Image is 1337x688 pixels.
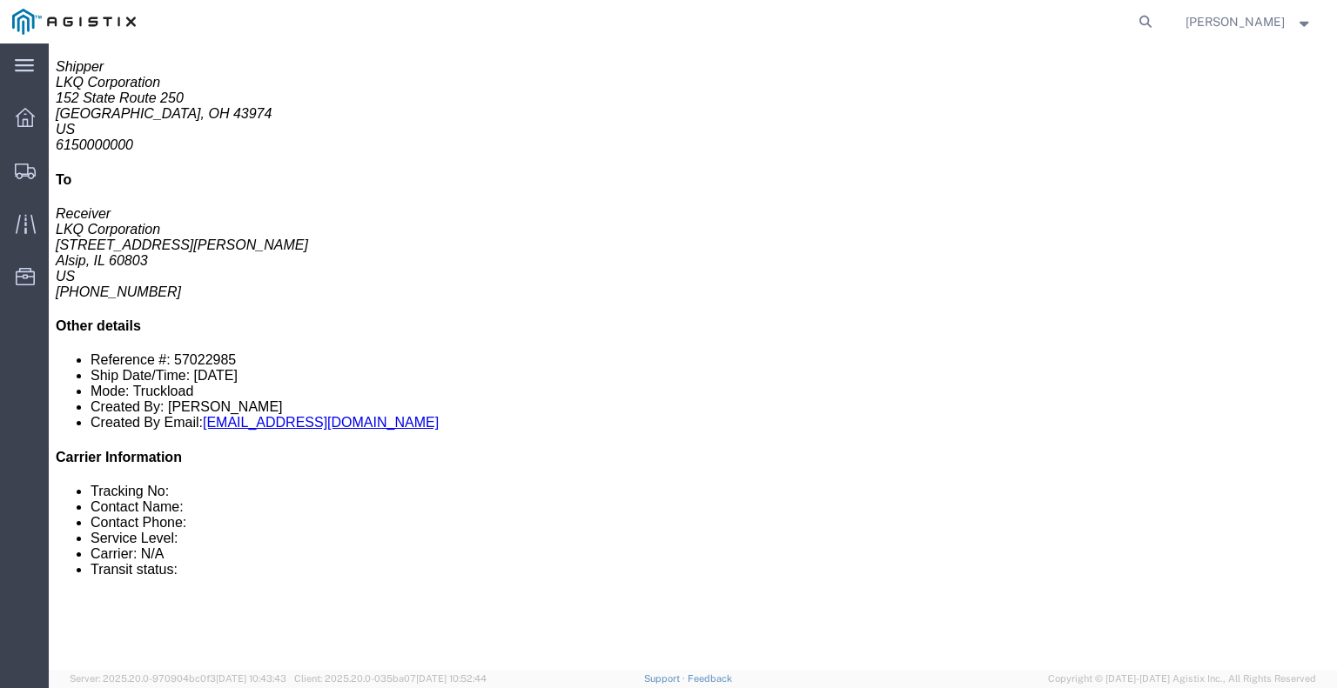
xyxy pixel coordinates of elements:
[294,673,487,684] span: Client: 2025.20.0-035ba07
[1048,671,1316,686] span: Copyright © [DATE]-[DATE] Agistix Inc., All Rights Reserved
[1185,11,1313,32] button: [PERSON_NAME]
[688,673,732,684] a: Feedback
[1186,12,1285,31] span: Alexander Baetens
[644,673,688,684] a: Support
[12,9,136,35] img: logo
[49,43,1337,670] iframe: FS Legacy Container
[70,673,286,684] span: Server: 2025.20.0-970904bc0f3
[216,673,286,684] span: [DATE] 10:43:43
[416,673,487,684] span: [DATE] 10:52:44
